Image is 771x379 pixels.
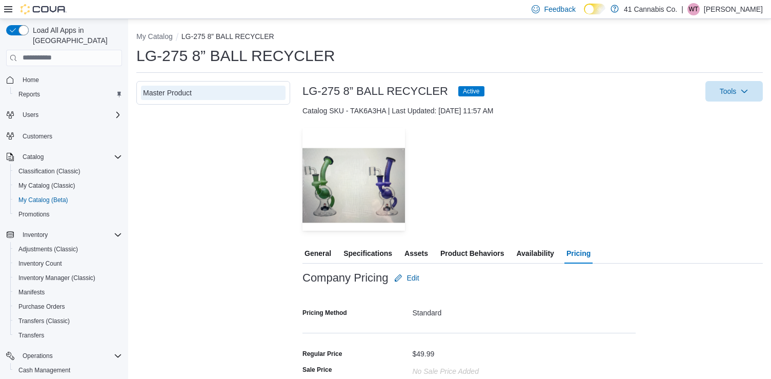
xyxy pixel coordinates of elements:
span: Transfers (Classic) [14,315,122,327]
button: My Catalog (Beta) [10,193,126,207]
button: Inventory [18,229,52,241]
span: Adjustments (Classic) [14,243,122,255]
span: Catalog [23,153,44,161]
label: Sale Price [302,366,332,374]
span: Edit [407,273,419,283]
div: Regular Price [302,350,342,358]
button: Customers [2,128,126,143]
img: Image for LG-275 8” BALL RECYCLER [302,128,405,231]
span: Transfers (Classic) [18,317,70,325]
p: 41 Cannabis Co. [624,3,677,15]
div: Standard [413,305,636,317]
a: Promotions [14,208,54,221]
span: Users [23,111,38,119]
span: Tools [720,86,737,96]
div: $49.99 [413,346,435,358]
span: Customers [18,129,122,142]
span: Load All Apps in [GEOGRAPHIC_DATA] [29,25,122,46]
button: Catalog [2,150,126,164]
p: | [681,3,683,15]
span: Promotions [18,210,50,218]
h3: Company Pricing [302,272,388,284]
span: Inventory Manager (Classic) [14,272,122,284]
span: Inventory Count [14,257,122,270]
a: Inventory Manager (Classic) [14,272,99,284]
span: Catalog [18,151,122,163]
span: Purchase Orders [18,303,65,311]
span: Classification (Classic) [14,165,122,177]
span: Operations [18,350,122,362]
button: My Catalog (Classic) [10,178,126,193]
button: Home [2,72,126,87]
img: Cova [21,4,67,14]
span: Inventory Count [18,260,62,268]
label: Pricing Method [302,309,347,317]
button: LG-275 8” BALL RECYCLER [181,32,274,41]
p: [PERSON_NAME] [704,3,763,15]
button: My Catalog [136,32,173,41]
span: Classification (Classic) [18,167,80,175]
a: Manifests [14,286,49,298]
span: My Catalog (Beta) [14,194,122,206]
button: Manifests [10,285,126,300]
button: Reports [10,87,126,102]
a: Adjustments (Classic) [14,243,82,255]
span: Availability [516,243,554,264]
button: Adjustments (Classic) [10,242,126,256]
span: Purchase Orders [14,301,122,313]
span: Feedback [544,4,575,14]
span: Dark Mode [584,14,584,15]
a: My Catalog (Beta) [14,194,72,206]
span: General [305,243,331,264]
span: Cash Management [18,366,70,374]
div: Catalog SKU - TAK6A3HA | Last Updated: [DATE] 11:57 AM [302,106,763,116]
span: Home [23,76,39,84]
a: Reports [14,88,44,101]
button: Inventory [2,228,126,242]
a: Classification (Classic) [14,165,85,177]
button: Classification (Classic) [10,164,126,178]
span: Active [463,87,480,96]
span: Users [18,109,122,121]
span: Reports [14,88,122,101]
a: Transfers [14,329,48,342]
span: Home [18,73,122,86]
button: Inventory Count [10,256,126,271]
a: Transfers (Classic) [14,315,74,327]
button: Cash Management [10,363,126,377]
span: WT [689,3,699,15]
span: Specifications [343,243,392,264]
button: Users [2,108,126,122]
span: Transfers [14,329,122,342]
span: Manifests [18,288,45,296]
span: My Catalog (Classic) [14,179,122,192]
span: My Catalog (Classic) [18,182,75,190]
button: Promotions [10,207,126,222]
a: My Catalog (Classic) [14,179,79,192]
h1: LG-275 8” BALL RECYCLER [136,46,335,66]
button: Tools [705,81,763,102]
button: Catalog [18,151,48,163]
a: Inventory Count [14,257,66,270]
button: Inventory Manager (Classic) [10,271,126,285]
a: Home [18,74,43,86]
button: Operations [18,350,57,362]
input: Dark Mode [584,4,605,14]
a: Customers [18,130,56,143]
span: Product Behaviors [440,243,504,264]
span: My Catalog (Beta) [18,196,68,204]
div: Wendy Thompson [687,3,700,15]
button: Users [18,109,43,121]
h3: LG-275 8” BALL RECYCLER [302,85,448,97]
span: Inventory Manager (Classic) [18,274,95,282]
button: Purchase Orders [10,300,126,314]
span: Transfers [18,331,44,340]
span: Inventory [18,229,122,241]
span: Assets [404,243,428,264]
button: Operations [2,349,126,363]
nav: An example of EuiBreadcrumbs [136,31,763,44]
div: Master Product [143,88,283,98]
span: Inventory [23,231,48,239]
span: Adjustments (Classic) [18,245,78,253]
span: Pricing [566,243,591,264]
